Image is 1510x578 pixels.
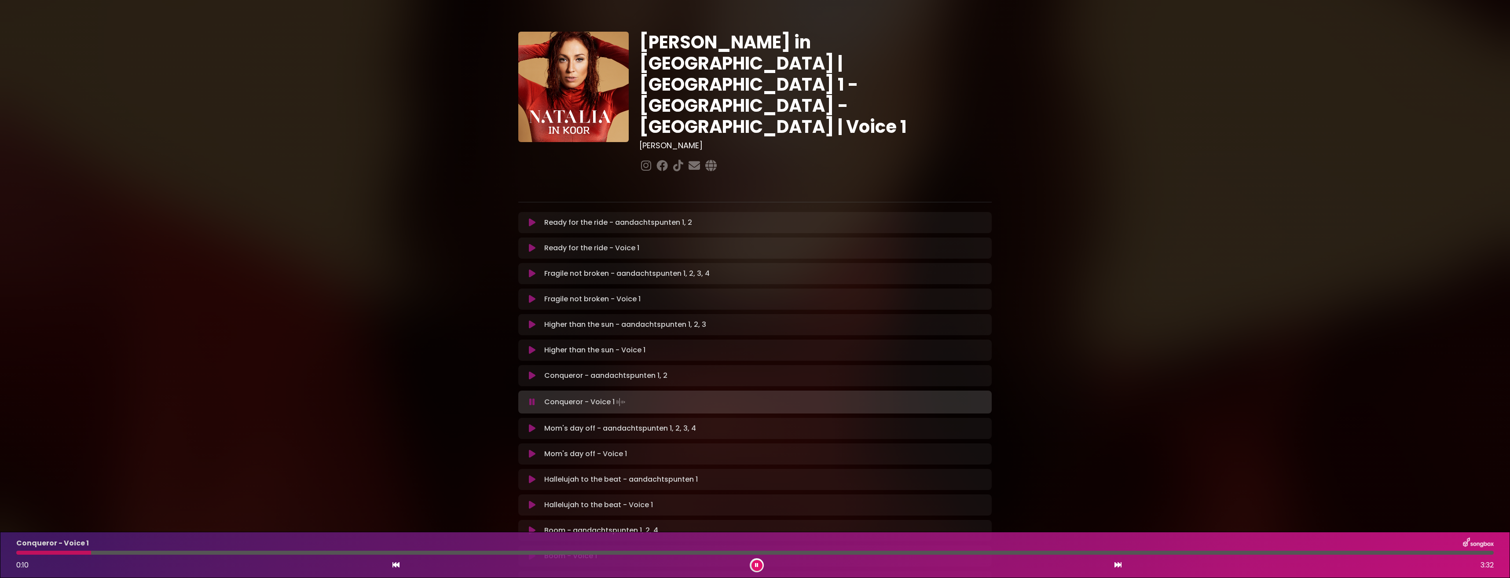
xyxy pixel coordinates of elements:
p: Boom - aandachtspunten 1, 2, 4 [544,525,658,536]
span: 0:10 [16,560,29,570]
p: Higher than the sun - aandachtspunten 1, 2, 3 [544,319,706,330]
img: songbox-logo-white.png [1463,538,1494,549]
p: Conqueror - Voice 1 [544,396,627,408]
p: Mom's day off - Voice 1 [544,449,627,459]
p: Fragile not broken - aandachtspunten 1, 2, 3, 4 [544,268,710,279]
p: Higher than the sun - Voice 1 [544,345,645,355]
p: Ready for the ride - Voice 1 [544,243,639,253]
p: Fragile not broken - Voice 1 [544,294,641,304]
p: Conqueror - Voice 1 [16,538,89,549]
img: YTVS25JmS9CLUqXqkEhs [518,32,629,142]
span: 3:32 [1481,560,1494,571]
p: Mom's day off - aandachtspunten 1, 2, 3, 4 [544,423,696,434]
p: Conqueror - aandachtspunten 1, 2 [544,370,667,381]
p: Hallelujah to the beat - Voice 1 [544,500,653,510]
p: Ready for the ride - aandachtspunten 1, 2 [544,217,692,228]
h1: [PERSON_NAME] in [GEOGRAPHIC_DATA] | [GEOGRAPHIC_DATA] 1 - [GEOGRAPHIC_DATA] - [GEOGRAPHIC_DATA] ... [639,32,992,137]
p: Hallelujah to the beat - aandachtspunten 1 [544,474,698,485]
img: waveform4.gif [615,396,627,408]
h3: [PERSON_NAME] [639,141,992,150]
